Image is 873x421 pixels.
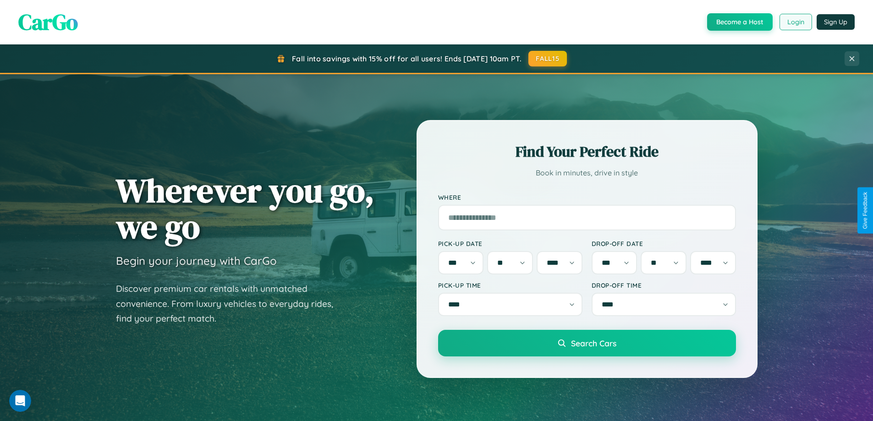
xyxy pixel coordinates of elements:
label: Pick-up Time [438,281,582,289]
span: Search Cars [571,338,616,348]
label: Where [438,193,736,201]
button: Sign Up [817,14,855,30]
label: Drop-off Date [592,240,736,247]
label: Pick-up Date [438,240,582,247]
button: Become a Host [707,13,773,31]
label: Drop-off Time [592,281,736,289]
h1: Wherever you go, we go [116,172,374,245]
button: Search Cars [438,330,736,356]
button: FALL15 [528,51,567,66]
h2: Find Your Perfect Ride [438,142,736,162]
span: CarGo [18,7,78,37]
button: Login [780,14,812,30]
span: Fall into savings with 15% off for all users! Ends [DATE] 10am PT. [292,54,522,63]
iframe: Intercom live chat [9,390,31,412]
p: Book in minutes, drive in style [438,166,736,180]
p: Discover premium car rentals with unmatched convenience. From luxury vehicles to everyday rides, ... [116,281,345,326]
div: Give Feedback [862,192,868,229]
h3: Begin your journey with CarGo [116,254,277,268]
